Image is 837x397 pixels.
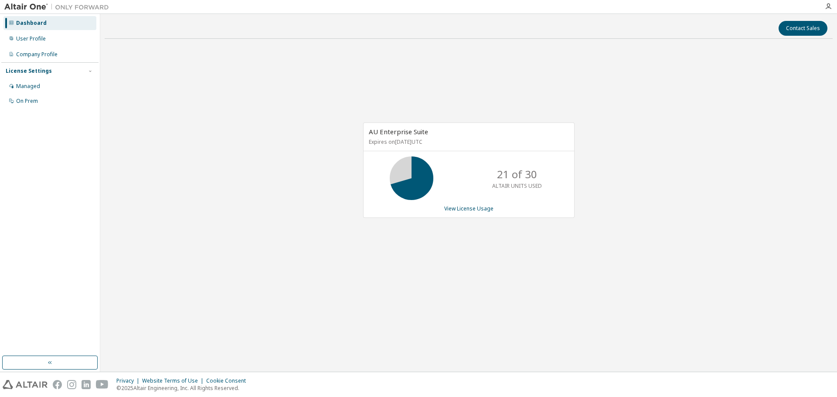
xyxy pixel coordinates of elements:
a: View License Usage [444,205,493,212]
img: Altair One [4,3,113,11]
p: ALTAIR UNITS USED [492,182,542,190]
p: © 2025 Altair Engineering, Inc. All Rights Reserved. [116,384,251,392]
span: AU Enterprise Suite [369,127,428,136]
p: 21 of 30 [497,167,537,182]
img: youtube.svg [96,380,109,389]
img: facebook.svg [53,380,62,389]
img: instagram.svg [67,380,76,389]
img: linkedin.svg [82,380,91,389]
button: Contact Sales [779,21,827,36]
div: Website Terms of Use [142,377,206,384]
div: Privacy [116,377,142,384]
div: Company Profile [16,51,58,58]
div: License Settings [6,68,52,75]
img: altair_logo.svg [3,380,48,389]
div: Managed [16,83,40,90]
div: Dashboard [16,20,47,27]
div: Cookie Consent [206,377,251,384]
p: Expires on [DATE] UTC [369,138,567,146]
div: User Profile [16,35,46,42]
div: On Prem [16,98,38,105]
